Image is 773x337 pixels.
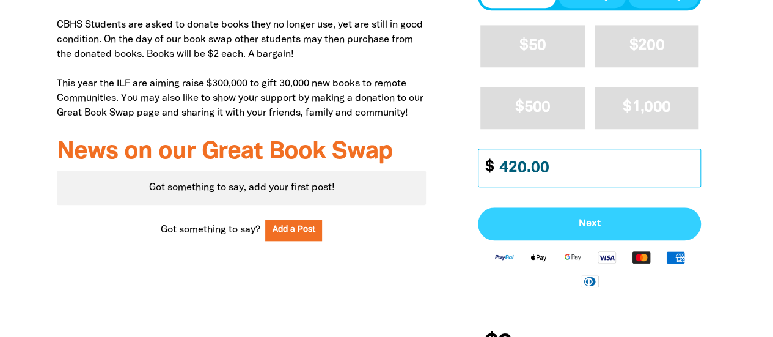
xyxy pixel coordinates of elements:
[521,250,555,264] img: Apple Pay logo
[629,39,664,53] span: $200
[480,87,585,129] button: $500
[573,274,607,288] img: Diners Club logo
[658,250,692,264] img: American Express logo
[478,207,701,240] button: Pay with Credit Card
[590,250,624,264] img: Visa logo
[595,25,699,67] button: $200
[624,250,658,264] img: Mastercard logo
[265,220,323,241] button: Add a Post
[595,87,699,129] button: $1,000
[161,223,260,237] span: Got something to say?
[480,25,585,67] button: $50
[491,149,700,187] input: Enter custom amount
[487,250,521,264] img: Paypal logo
[519,39,546,53] span: $50
[623,100,670,114] span: $1,000
[478,240,701,297] div: Available payment methods
[478,149,493,187] span: $
[491,219,687,229] span: Next
[57,139,427,166] h3: News on our Great Book Swap
[57,171,427,205] div: Got something to say, add your first post!
[515,100,550,114] span: $500
[555,250,590,264] img: Google Pay logo
[57,171,427,205] div: Paginated content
